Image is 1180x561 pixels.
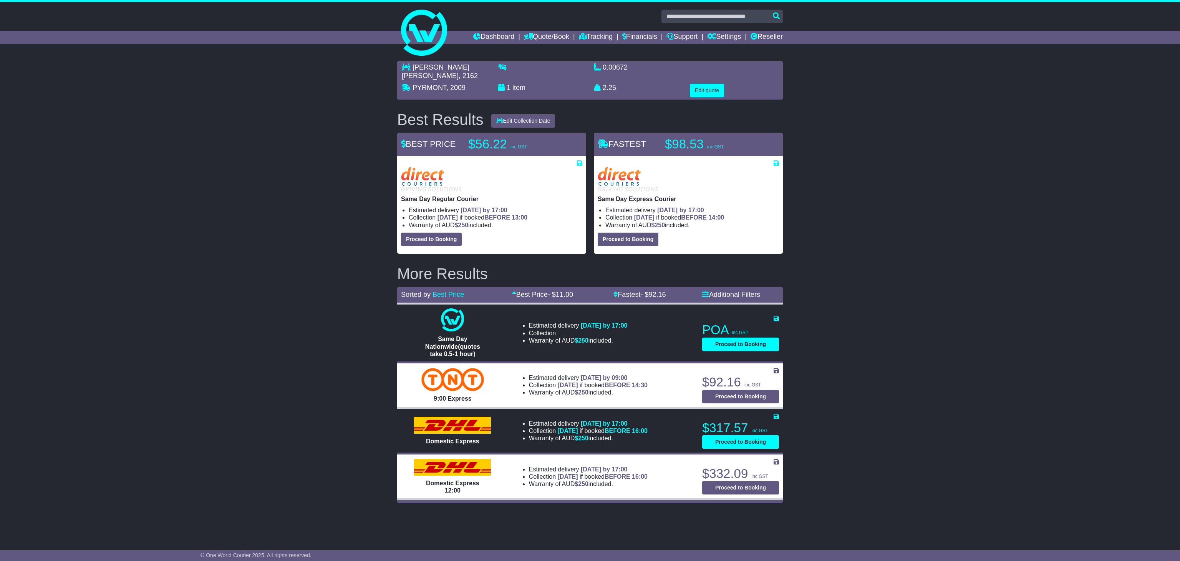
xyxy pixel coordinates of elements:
[409,221,582,229] li: Warranty of AUD included.
[393,111,487,128] div: Best Results
[681,214,707,221] span: BEFORE
[401,167,461,191] img: Direct: Same Day Regular Courier
[605,221,779,229] li: Warranty of AUD included.
[446,84,466,92] span: , 2009
[558,428,578,434] span: [DATE]
[401,291,431,298] span: Sorted by
[598,167,658,191] img: Direct: Same Day Express Courier
[414,417,491,434] img: DHL: Domestic Express
[401,233,462,246] button: Proceed to Booking
[438,214,527,221] span: if booked
[529,480,648,488] li: Warranty of AUD included.
[401,139,456,149] span: BEST PRICE
[707,144,724,150] span: inc GST
[581,375,628,381] span: [DATE] by 09:00
[598,195,779,203] p: Same Day Express Courier
[454,222,468,228] span: $
[702,481,779,494] button: Proceed to Booking
[524,31,569,44] a: Quote/Book
[441,308,464,331] img: One World Courier: Same Day Nationwide(quotes take 0.5-1 hour)
[575,389,588,396] span: $
[458,222,468,228] span: 250
[491,114,555,128] button: Edit Collection Date
[702,420,779,436] p: $317.57
[702,435,779,449] button: Proceed to Booking
[605,382,630,388] span: BEFORE
[632,382,648,388] span: 14:30
[603,84,616,92] span: 2.25
[558,428,648,434] span: if booked
[578,389,588,396] span: 250
[634,214,655,221] span: [DATE]
[648,291,666,298] span: 92.16
[613,291,666,298] a: Fastest- $92.16
[651,222,665,228] span: $
[529,434,648,442] li: Warranty of AUD included.
[529,427,648,434] li: Collection
[575,435,588,441] span: $
[414,459,491,476] img: DHL: Domestic Express 12:00
[744,382,761,388] span: inc GST
[655,222,665,228] span: 250
[507,84,510,92] span: 1
[512,291,573,298] a: Best Price- $11.00
[558,473,578,480] span: [DATE]
[409,214,582,221] li: Collection
[702,338,779,351] button: Proceed to Booking
[421,368,484,391] img: TNT Domestic: 9:00 Express
[433,291,464,298] a: Best Price
[605,206,779,214] li: Estimated delivery
[702,291,760,298] a: Additional Filters
[578,481,588,487] span: 250
[556,291,573,298] span: 11.00
[558,473,648,480] span: if booked
[640,291,666,298] span: - $
[484,214,510,221] span: BEFORE
[708,214,724,221] span: 14:00
[732,330,748,335] span: inc GST
[425,336,480,357] span: Same Day Nationwide(quotes take 0.5-1 hour)
[579,31,613,44] a: Tracking
[529,374,648,381] li: Estimated delivery
[548,291,573,298] span: - $
[575,481,588,487] span: $
[702,375,779,390] p: $92.16
[751,428,768,433] span: inc GST
[426,480,479,494] span: Domestic Express 12:00
[434,395,472,402] span: 9:00 Express
[468,137,564,152] p: $56.22
[603,63,628,71] span: 0.00672
[529,420,648,427] li: Estimated delivery
[578,435,588,441] span: 250
[473,31,514,44] a: Dashboard
[529,322,628,329] li: Estimated delivery
[426,438,479,444] span: Domestic Express
[665,137,761,152] p: $98.53
[702,466,779,481] p: $332.09
[512,84,525,92] span: item
[575,337,588,344] span: $
[201,552,312,558] span: © One World Courier 2025. All rights reserved.
[558,382,648,388] span: if booked
[529,466,648,473] li: Estimated delivery
[605,473,630,480] span: BEFORE
[510,144,527,150] span: inc GST
[598,139,646,149] span: FASTEST
[598,233,658,246] button: Proceed to Booking
[657,207,704,213] span: [DATE] by 17:00
[459,72,478,80] span: , 2162
[558,382,578,388] span: [DATE]
[702,322,779,338] p: POA
[529,381,648,389] li: Collection
[512,214,527,221] span: 13:00
[605,214,779,221] li: Collection
[401,195,582,203] p: Same Day Regular Courier
[578,337,588,344] span: 250
[413,84,446,92] span: PYRMONT
[461,207,507,213] span: [DATE] by 17:00
[690,84,724,97] button: Edit quote
[632,473,648,480] span: 16:00
[529,337,628,344] li: Warranty of AUD included.
[707,31,741,44] a: Settings
[751,31,783,44] a: Reseller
